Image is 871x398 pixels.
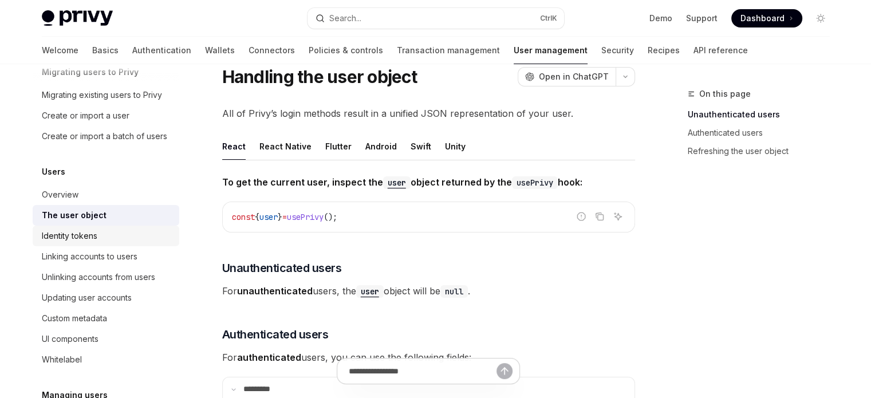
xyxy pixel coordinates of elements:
[287,212,324,222] span: usePrivy
[42,10,113,26] img: light logo
[33,105,179,126] a: Create or import a user
[205,37,235,64] a: Wallets
[686,13,718,24] a: Support
[222,176,582,188] strong: To get the current user, inspect the object returned by the hook:
[33,226,179,246] a: Identity tokens
[42,312,107,325] div: Custom metadata
[512,176,558,189] code: usePrivy
[42,270,155,284] div: Unlinking accounts from users
[693,37,748,64] a: API reference
[42,188,78,202] div: Overview
[222,326,329,342] span: Authenticated users
[33,126,179,147] a: Create or import a batch of users
[518,67,616,86] button: Open in ChatGPT
[42,353,82,367] div: Whitelabel
[282,212,287,222] span: =
[740,13,785,24] span: Dashboard
[688,142,839,160] a: Refreshing the user object
[699,87,751,101] span: On this page
[42,229,97,243] div: Identity tokens
[42,208,107,222] div: The user object
[308,8,564,29] button: Open search
[42,250,137,263] div: Linking accounts to users
[325,133,352,160] button: Flutter
[610,209,625,224] button: Ask AI
[222,349,635,365] span: For users, you can use the following fields:
[222,133,246,160] button: React
[33,205,179,226] a: The user object
[42,165,65,179] h5: Users
[222,260,342,276] span: Unauthenticated users
[232,212,255,222] span: const
[42,291,132,305] div: Updating user accounts
[688,124,839,142] a: Authenticated users
[42,37,78,64] a: Welcome
[222,283,635,299] span: For users, the object will be .
[33,349,179,370] a: Whitelabel
[397,37,500,64] a: Transaction management
[255,212,259,222] span: {
[574,209,589,224] button: Report incorrect code
[592,209,607,224] button: Copy the contents from the code block
[356,285,384,297] a: user
[42,129,167,143] div: Create or import a batch of users
[278,212,282,222] span: }
[222,66,417,87] h1: Handling the user object
[33,184,179,205] a: Overview
[648,37,680,64] a: Recipes
[329,11,361,25] div: Search...
[811,9,830,27] button: Toggle dark mode
[33,329,179,349] a: UI components
[383,176,411,189] code: user
[249,37,295,64] a: Connectors
[365,133,397,160] button: Android
[33,246,179,267] a: Linking accounts to users
[42,88,162,102] div: Migrating existing users to Privy
[731,9,802,27] a: Dashboard
[411,133,431,160] button: Swift
[540,14,557,23] span: Ctrl K
[601,37,634,64] a: Security
[237,285,313,297] strong: unauthenticated
[324,212,337,222] span: ();
[33,287,179,308] a: Updating user accounts
[92,37,119,64] a: Basics
[688,105,839,124] a: Unauthenticated users
[539,71,609,82] span: Open in ChatGPT
[259,212,278,222] span: user
[514,37,588,64] a: User management
[132,37,191,64] a: Authentication
[349,358,496,384] input: Ask a question...
[309,37,383,64] a: Policies & controls
[222,105,635,121] span: All of Privy’s login methods result in a unified JSON representation of your user.
[649,13,672,24] a: Demo
[445,133,466,160] button: Unity
[42,109,129,123] div: Create or import a user
[383,176,411,188] a: user
[33,85,179,105] a: Migrating existing users to Privy
[440,285,468,298] code: null
[259,133,312,160] button: React Native
[33,308,179,329] a: Custom metadata
[496,363,513,379] button: Send message
[237,352,301,363] strong: authenticated
[33,267,179,287] a: Unlinking accounts from users
[356,285,384,298] code: user
[42,332,98,346] div: UI components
